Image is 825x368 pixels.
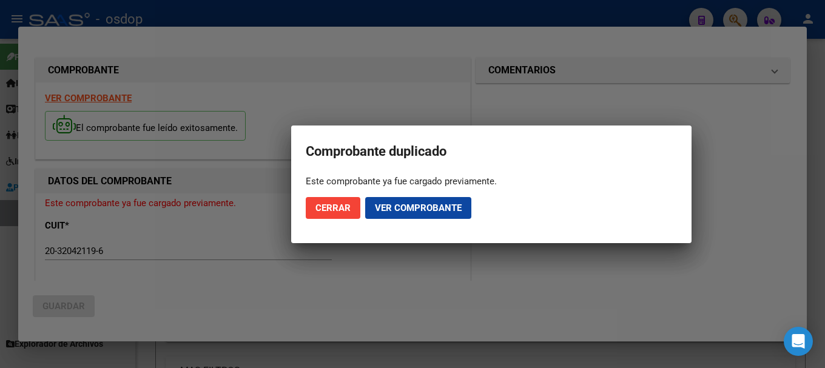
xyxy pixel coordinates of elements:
[315,202,351,213] span: Cerrar
[306,197,360,219] button: Cerrar
[306,140,677,163] h2: Comprobante duplicado
[365,197,471,219] button: Ver comprobante
[306,175,677,187] div: Este comprobante ya fue cargado previamente.
[375,202,462,213] span: Ver comprobante
[784,327,813,356] div: Open Intercom Messenger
